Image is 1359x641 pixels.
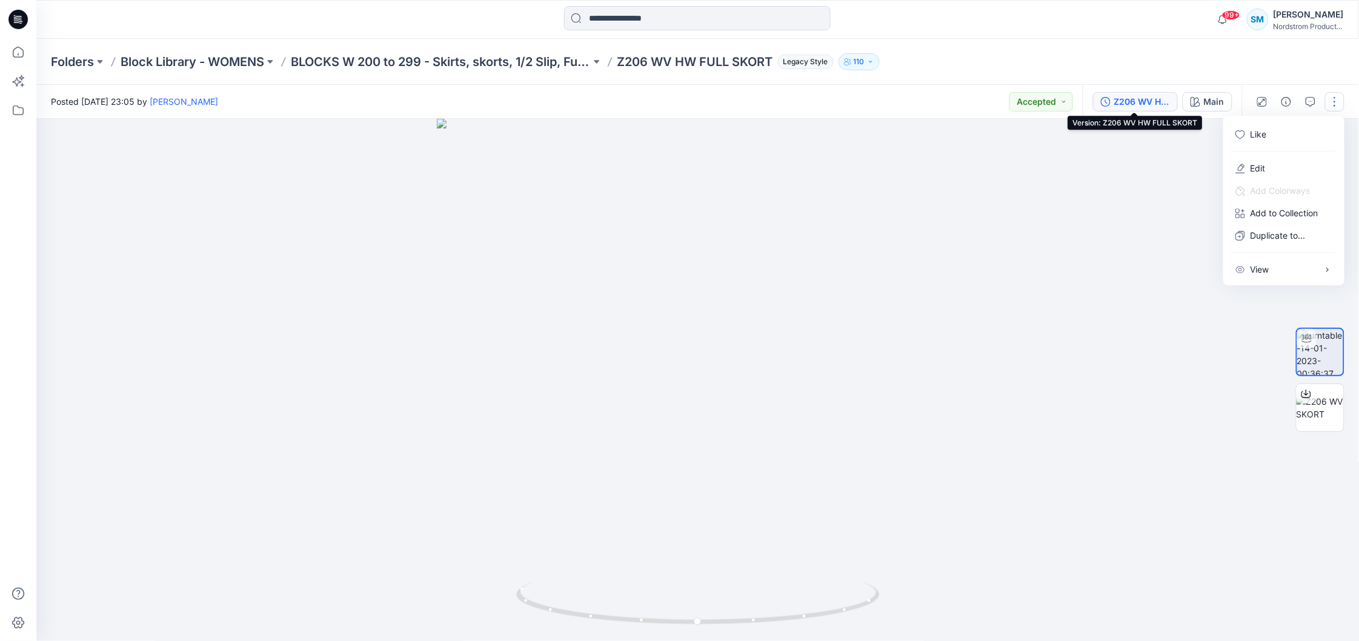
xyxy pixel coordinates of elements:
button: Main [1183,92,1232,111]
div: [PERSON_NAME] [1274,7,1344,22]
span: 99+ [1222,10,1240,20]
div: SM [1247,8,1269,30]
div: Nordstrom Product... [1274,22,1344,31]
img: turntable-14-01-2023-00:36:37 [1297,329,1343,375]
button: 110 [839,53,880,70]
div: Z206 WV HW FULL SKORT [1114,95,1170,108]
a: Folders [51,53,94,70]
p: 110 [854,55,865,68]
span: Posted [DATE] 23:05 by [51,95,218,108]
p: View [1250,263,1269,276]
span: Legacy Style [778,55,834,69]
div: Main [1204,95,1224,108]
a: BLOCKS W 200 to 299 - Skirts, skorts, 1/2 Slip, Full Slip [291,53,591,70]
p: Duplicate to... [1250,229,1305,242]
p: Like [1250,128,1266,141]
button: Legacy Style [773,53,834,70]
img: Z206 WV SKORT [1297,395,1344,420]
a: [PERSON_NAME] [150,96,218,107]
p: Z206 WV HW FULL SKORT [617,53,773,70]
button: Details [1277,92,1296,111]
a: Block Library - WOMENS [121,53,264,70]
a: Edit [1250,162,1265,174]
button: Z206 WV HW FULL SKORT [1093,92,1178,111]
p: Add to Collection [1250,207,1318,219]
